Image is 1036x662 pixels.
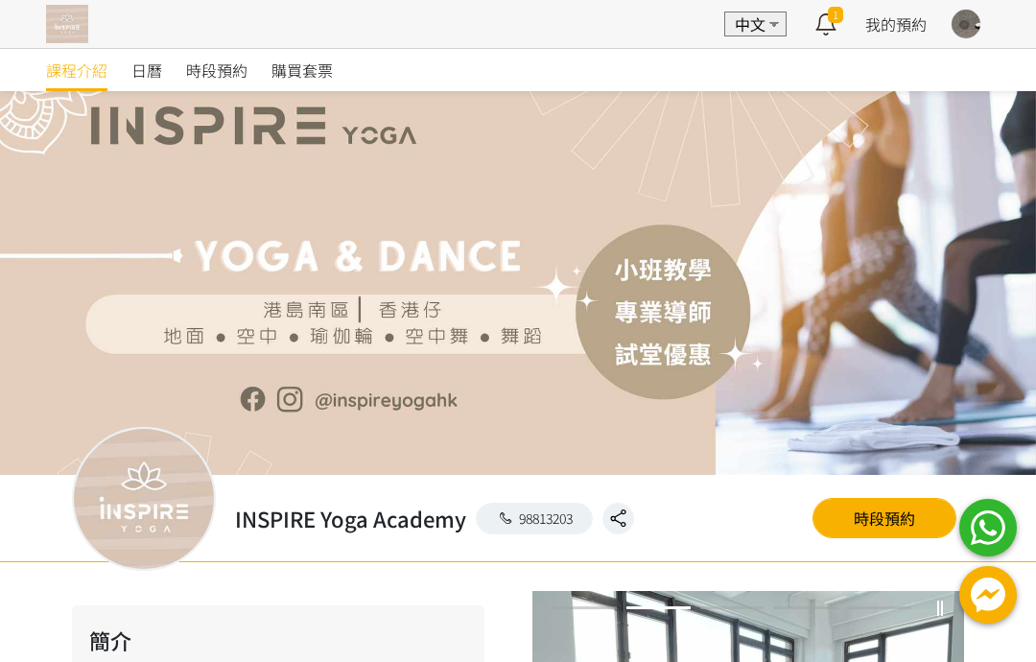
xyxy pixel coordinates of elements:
[476,503,593,534] a: 98813203
[186,49,247,91] a: 時段預約
[271,49,333,91] a: 購買套票
[46,49,107,91] a: 課程介紹
[865,12,927,35] a: 我的預約
[812,498,956,538] a: 時段預約
[828,7,843,23] span: 1
[46,59,107,82] span: 課程介紹
[186,59,247,82] span: 時段預約
[46,5,88,43] img: T57dtJh47iSJKDtQ57dN6xVUMYY2M0XQuGF02OI4.png
[271,59,333,82] span: 購買套票
[89,625,467,656] h2: 簡介
[131,49,162,91] a: 日曆
[235,503,466,534] h2: INSPIRE Yoga Academy
[131,59,162,82] span: 日曆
